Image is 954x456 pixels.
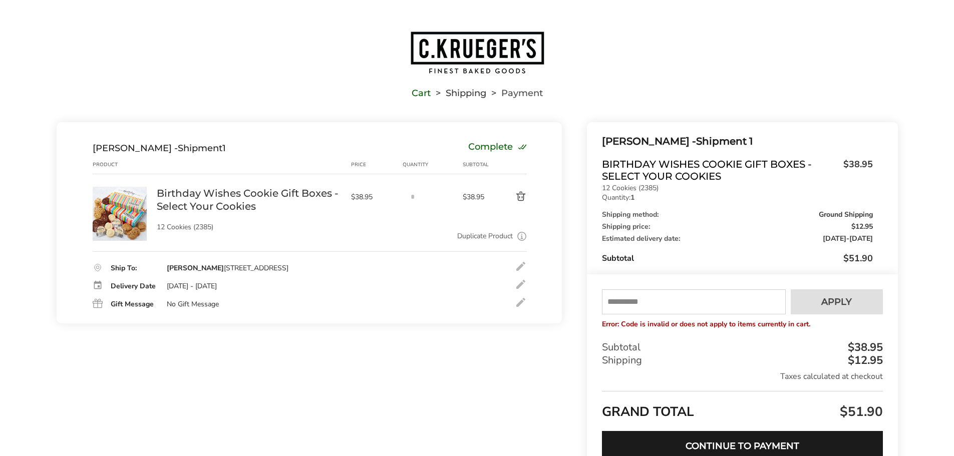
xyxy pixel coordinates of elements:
[602,158,872,182] a: Birthday Wishes Cookie Gift Boxes - Select Your Cookies$38.95
[602,158,838,182] span: Birthday Wishes Cookie Gift Boxes - Select Your Cookies
[845,355,883,366] div: $12.95
[167,282,217,291] div: [DATE] - [DATE]
[463,192,492,202] span: $38.95
[602,185,872,192] p: 12 Cookies (2385)
[463,161,492,169] div: Subtotal
[851,223,873,230] span: $12.95
[93,143,178,154] span: [PERSON_NAME] -
[93,161,157,169] div: Product
[602,133,872,150] div: Shipment 1
[791,289,883,314] button: Apply
[403,161,463,169] div: Quantity
[602,211,872,218] div: Shipping method:
[93,187,147,241] img: Birthday Wishes Cookie Gift Boxes - Select Your Cookies
[849,234,873,243] span: [DATE]
[630,193,634,202] strong: 1
[167,263,224,273] strong: [PERSON_NAME]
[837,403,883,420] span: $51.90
[93,186,147,196] a: Birthday Wishes Cookie Gift Boxes - Select Your Cookies
[222,143,226,154] span: 1
[431,90,486,97] li: Shipping
[492,191,527,203] button: Delete product
[602,371,882,382] div: Taxes calculated at checkout
[111,283,157,290] div: Delivery Date
[351,192,398,202] span: $38.95
[602,391,882,423] div: GRAND TOTAL
[602,319,882,329] p: Error: Code is invalid or does not apply to items currently in cart.
[57,31,898,75] a: Go to home page
[457,231,513,242] a: Duplicate Product
[468,143,527,154] div: Complete
[93,143,226,154] div: Shipment
[602,252,872,264] div: Subtotal
[838,158,873,180] span: $38.95
[157,224,341,231] p: 12 Cookies (2385)
[821,297,852,306] span: Apply
[111,265,157,272] div: Ship To:
[167,264,288,273] div: [STREET_ADDRESS]
[412,90,431,97] a: Cart
[602,354,882,367] div: Shipping
[843,252,873,264] span: $51.90
[819,211,873,218] span: Ground Shipping
[823,235,873,242] span: -
[845,342,883,353] div: $38.95
[602,235,872,242] div: Estimated delivery date:
[501,90,543,97] span: Payment
[403,187,423,207] input: Quantity input
[823,234,846,243] span: [DATE]
[602,194,872,201] p: Quantity:
[602,135,696,147] span: [PERSON_NAME] -
[351,161,403,169] div: Price
[111,301,157,308] div: Gift Message
[410,31,545,75] img: C.KRUEGER'S
[157,187,341,213] a: Birthday Wishes Cookie Gift Boxes - Select Your Cookies
[167,300,219,309] div: No Gift Message
[602,341,882,354] div: Subtotal
[602,223,872,230] div: Shipping price:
